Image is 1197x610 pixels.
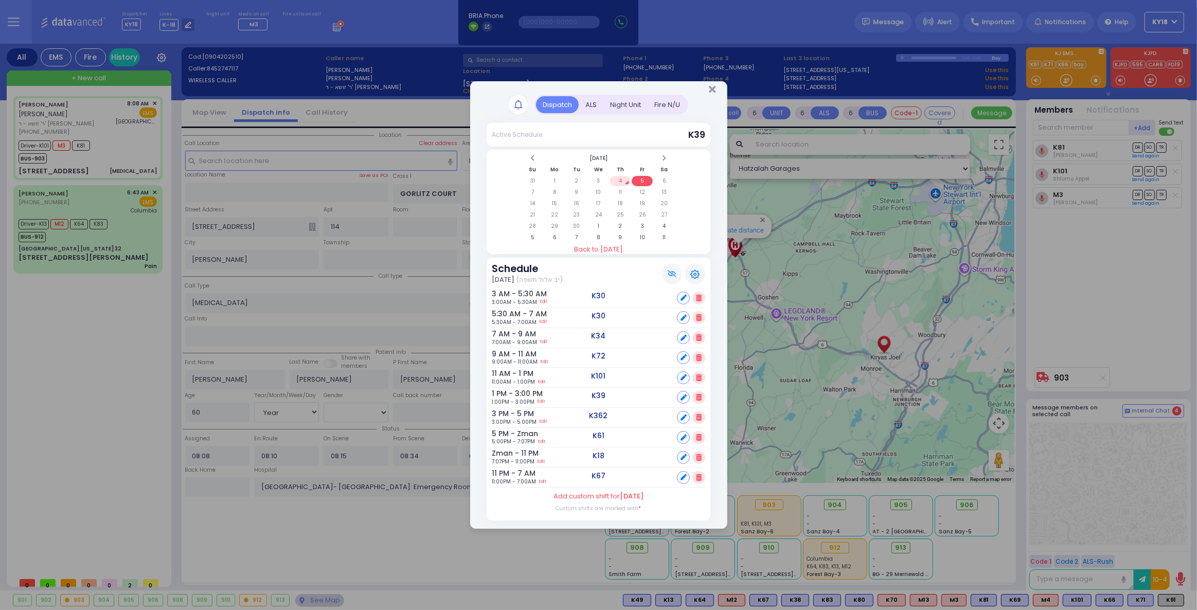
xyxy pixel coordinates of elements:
label: Custom shifts are marked with [556,505,641,512]
h6: 11 AM - 1 PM [492,369,520,378]
span: [DATE] [492,275,514,285]
td: 1 [544,176,565,186]
td: 17 [588,199,609,209]
div: ALS [579,96,603,113]
td: 7 [566,232,587,243]
td: 14 [522,199,543,209]
td: 9 [566,187,587,198]
a: Edit [538,438,545,445]
td: 6 [654,176,675,186]
td: 21 [522,210,543,220]
span: 3:00PM - 5:00PM [492,418,537,426]
th: Su [522,165,543,175]
h5: K67 [592,472,605,480]
td: 9 [610,232,631,243]
td: 25 [610,210,631,220]
td: 8 [588,232,609,243]
span: (יב אלול תשפה) [516,275,563,285]
td: 30 [566,221,587,231]
td: 16 [566,199,587,209]
td: 5 [632,176,653,186]
h6: 1 PM - 3:00 PM [492,389,520,398]
td: 12 [632,187,653,198]
h5: K72 [592,352,605,361]
td: 6 [544,232,565,243]
a: Edit [539,478,546,486]
h5: K18 [593,452,604,460]
h6: 11 PM - 7 AM [492,469,520,478]
a: Edit [538,378,545,386]
h5: K61 [593,432,604,440]
td: 10 [588,187,609,198]
a: Edit [538,458,545,465]
th: Select Month [544,153,653,164]
td: 19 [632,199,653,209]
a: Edit [538,398,545,406]
h6: Zman - 11 PM [492,449,520,458]
h5: K362 [589,411,608,420]
div: Dispatch [536,96,579,113]
td: 28 [522,221,543,231]
td: 29 [544,221,565,231]
span: Next Month [662,154,667,162]
td: 22 [544,210,565,220]
td: 2 [566,176,587,186]
a: Back to [DATE] [487,244,710,255]
td: 27 [654,210,675,220]
span: 7:00AM - 9:00AM [492,338,537,346]
td: 1 [588,221,609,231]
span: K39 [688,129,705,141]
h6: 5:30 AM - 7 AM [492,310,520,318]
div: Night Unit [603,96,648,113]
h6: 3 PM - 5 PM [492,409,520,418]
td: 23 [566,210,587,220]
th: Tu [566,165,587,175]
td: 18 [610,199,631,209]
td: 31 [522,176,543,186]
td: 24 [588,210,609,220]
h5: K30 [592,292,605,300]
div: Active Schedule [492,130,542,139]
a: Edit [540,298,547,306]
h3: Schedule [492,263,563,275]
td: 5 [522,232,543,243]
td: 11 [654,232,675,243]
td: 8 [544,187,565,198]
span: Previous Month [530,154,535,162]
span: 3:00AM - 5:30AM [492,298,537,306]
span: 7:07PM - 11:00PM [492,458,534,465]
td: 26 [632,210,653,220]
td: 3 [588,176,609,186]
h5: K39 [592,391,605,400]
a: Edit [540,418,547,426]
td: 4 [610,176,631,186]
h6: 3 AM - 5:30 AM [492,290,520,298]
td: 15 [544,199,565,209]
button: Close [709,84,716,95]
td: 11 [610,187,631,198]
th: We [588,165,609,175]
a: Edit [541,358,548,366]
div: Fire N/U [648,96,687,113]
th: Mo [544,165,565,175]
h6: 7 AM - 9 AM [492,330,520,338]
th: Fr [632,165,653,175]
th: Sa [654,165,675,175]
span: 11:00PM - 7:00AM [492,478,536,486]
td: 3 [632,221,653,231]
a: Edit [540,338,547,346]
span: [DATE] [620,491,644,501]
td: 7 [522,187,543,198]
h5: K34 [592,332,606,340]
span: 9:00AM - 11:00AM [492,358,538,366]
td: 20 [654,199,675,209]
label: Add custom shift for [553,491,644,501]
h5: K101 [592,372,606,381]
span: 1:00PM - 3:00PM [492,398,534,406]
h5: K30 [592,312,605,320]
a: Edit [540,318,547,326]
h6: 5 PM - Zman [492,429,520,438]
td: 2 [610,221,631,231]
td: 13 [654,187,675,198]
span: 5:30AM - 7:00AM [492,318,537,326]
